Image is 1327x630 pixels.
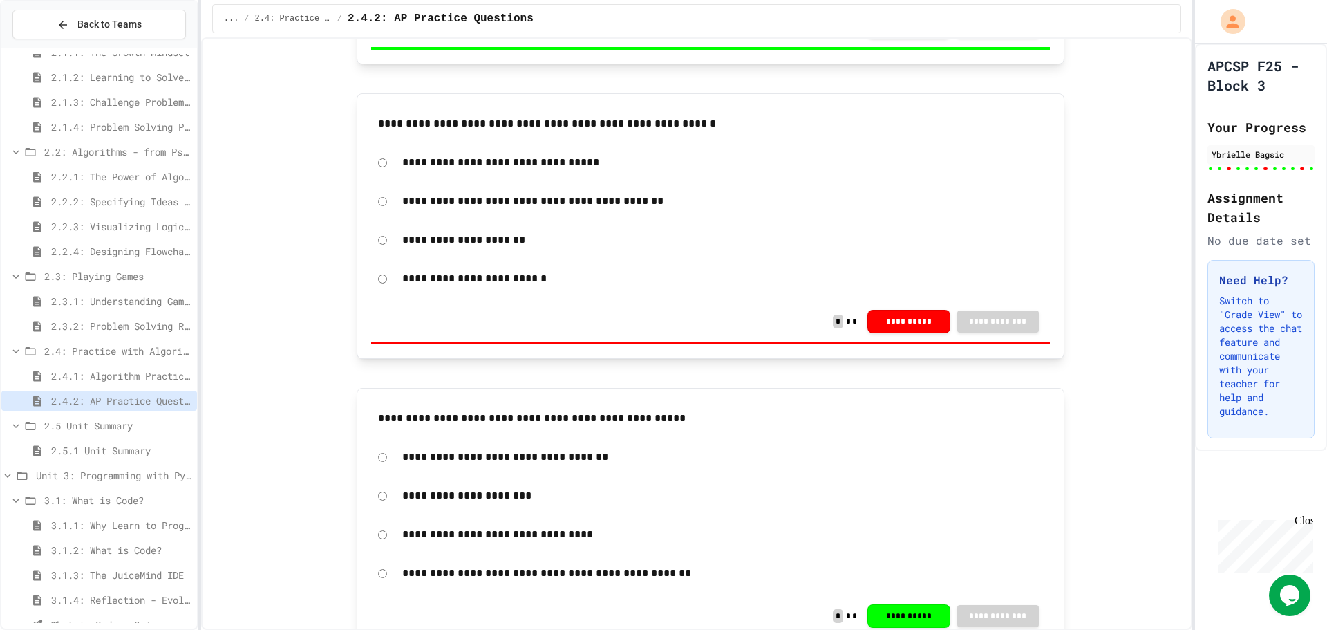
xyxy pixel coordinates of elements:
div: My Account [1206,6,1249,37]
span: 2.3: Playing Games [44,269,191,284]
span: / [244,13,249,24]
span: 3.1.2: What is Code? [51,543,191,557]
span: 2.4.2: AP Practice Questions [51,393,191,408]
span: ... [224,13,239,24]
span: 2.2.4: Designing Flowcharts [51,244,191,259]
span: 2.4.2: AP Practice Questions [348,10,534,27]
h2: Your Progress [1207,118,1315,137]
span: 3.1.4: Reflection - Evolving Technology [51,593,191,607]
span: 2.2.2: Specifying Ideas with Pseudocode [51,194,191,209]
h1: APCSP F25 - Block 3 [1207,56,1315,95]
p: Switch to "Grade View" to access the chat feature and communicate with your teacher for help and ... [1219,294,1303,418]
h2: Assignment Details [1207,188,1315,227]
span: 2.1.3: Challenge Problem - The Bridge [51,95,191,109]
span: 2.5 Unit Summary [44,418,191,433]
button: Back to Teams [12,10,186,39]
span: Unit 3: Programming with Python [36,468,191,483]
span: 2.2.3: Visualizing Logic with Flowcharts [51,219,191,234]
div: Ybrielle Bagsic [1212,148,1310,160]
span: 2.4: Practice with Algorithms [255,13,332,24]
span: 2.5.1 Unit Summary [51,443,191,458]
span: Back to Teams [77,17,142,32]
span: 2.3.2: Problem Solving Reflection [51,319,191,333]
span: / [337,13,342,24]
span: 2.3.1: Understanding Games with Flowcharts [51,294,191,308]
iframe: chat widget [1212,515,1313,573]
span: 2.2.1: The Power of Algorithms [51,169,191,184]
span: 2.1.4: Problem Solving Practice [51,120,191,134]
span: 3.1: What is Code? [44,493,191,508]
span: 2.4.1: Algorithm Practice Exercises [51,369,191,383]
span: 2.4: Practice with Algorithms [44,344,191,358]
iframe: chat widget [1269,575,1313,616]
span: 2.1.2: Learning to Solve Hard Problems [51,70,191,84]
div: Chat with us now!Close [6,6,95,88]
div: No due date set [1207,232,1315,249]
span: 3.1.3: The JuiceMind IDE [51,568,191,582]
h3: Need Help? [1219,272,1303,288]
span: 2.2: Algorithms - from Pseudocode to Flowcharts [44,145,191,159]
span: 3.1.1: Why Learn to Program? [51,518,191,532]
